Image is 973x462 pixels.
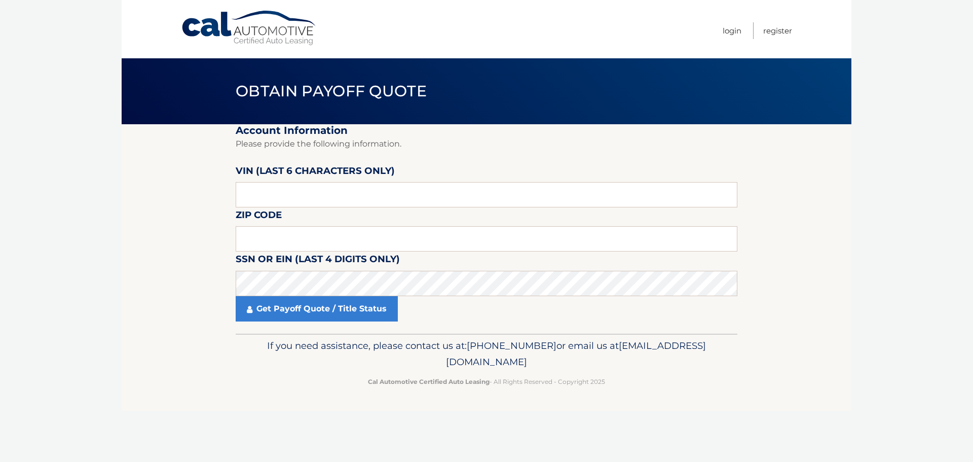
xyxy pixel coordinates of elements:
p: If you need assistance, please contact us at: or email us at [242,338,731,370]
span: [PHONE_NUMBER] [467,340,556,351]
strong: Cal Automotive Certified Auto Leasing [368,378,490,385]
a: Cal Automotive [181,10,318,46]
label: Zip Code [236,207,282,226]
label: SSN or EIN (last 4 digits only) [236,252,400,270]
a: Register [763,22,792,39]
a: Get Payoff Quote / Title Status [236,296,398,322]
h2: Account Information [236,124,737,137]
p: - All Rights Reserved - Copyright 2025 [242,376,731,387]
label: VIN (last 6 characters only) [236,163,395,182]
span: Obtain Payoff Quote [236,82,427,100]
a: Login [723,22,741,39]
p: Please provide the following information. [236,137,737,151]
